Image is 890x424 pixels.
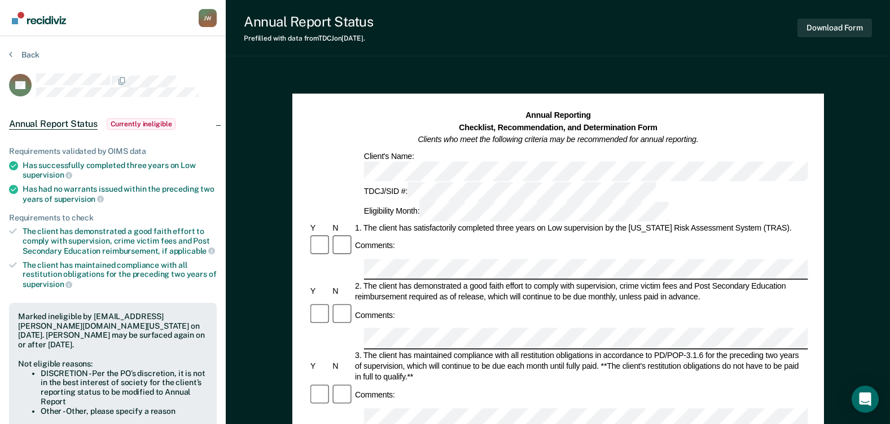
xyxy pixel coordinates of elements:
[107,118,176,130] span: Currently ineligible
[353,310,397,321] div: Comments:
[353,350,808,382] div: 3. The client has maintained compliance with all restitution obligations in accordance to PD/POP-...
[12,12,66,24] img: Recidiviz
[308,286,331,297] div: Y
[308,361,331,372] div: Y
[244,14,373,30] div: Annual Report Status
[362,202,669,222] div: Eligibility Month:
[331,223,353,233] div: N
[9,50,40,60] button: Back
[23,184,217,204] div: Has had no warrants issued within the preceding two years of
[23,227,217,255] div: The client has demonstrated a good faith effort to comply with supervision, crime victim fees and...
[797,19,872,37] button: Download Form
[23,170,72,179] span: supervision
[244,34,373,42] div: Prefilled with data from TDCJ on [DATE] .
[459,123,657,132] strong: Checklist, Recommendation, and Determination Form
[199,9,217,27] div: J W
[525,111,591,120] strong: Annual Reporting
[199,9,217,27] button: Profile dropdown button
[331,361,353,372] div: N
[169,246,215,255] span: applicable
[54,195,104,204] span: supervision
[418,135,698,144] em: Clients who meet the following criteria may be recommended for annual reporting.
[41,407,208,416] li: Other - Other, please specify a reason
[353,281,808,302] div: 2. The client has demonstrated a good faith effort to comply with supervision, crime victim fees ...
[331,286,353,297] div: N
[9,118,98,130] span: Annual Report Status
[23,280,72,289] span: supervision
[353,241,397,251] div: Comments:
[852,386,879,413] div: Open Intercom Messenger
[9,213,217,223] div: Requirements to check
[362,182,657,202] div: TDCJ/SID #:
[308,223,331,233] div: Y
[9,147,217,156] div: Requirements validated by OIMS data
[18,312,208,350] div: Marked ineligible by [EMAIL_ADDRESS][PERSON_NAME][DOMAIN_NAME][US_STATE] on [DATE]. [PERSON_NAME]...
[353,223,808,233] div: 1. The client has satisfactorily completed three years on Low supervision by the [US_STATE] Risk ...
[23,260,217,289] div: The client has maintained compliance with all restitution obligations for the preceding two years of
[18,359,208,369] div: Not eligible reasons:
[353,390,397,400] div: Comments:
[23,161,217,180] div: Has successfully completed three years on Low
[41,369,208,407] li: DISCRETION - Per the PO’s discretion, it is not in the best interest of society for the client’s ...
